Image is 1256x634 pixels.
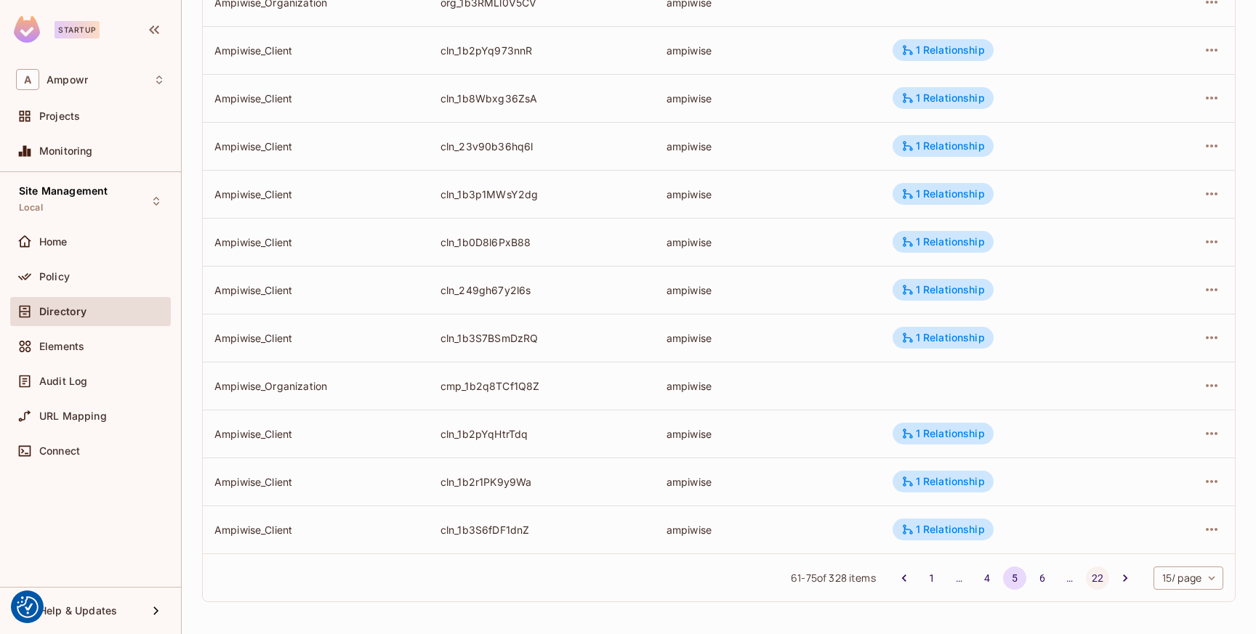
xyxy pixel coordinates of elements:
[39,341,84,352] span: Elements
[1058,571,1082,585] div: …
[39,410,107,422] span: URL Mapping
[1154,566,1223,590] div: 15 / page
[901,283,985,296] div: 1 Relationship
[440,475,643,489] div: cln_1b2r1PK9y9Wa
[901,187,985,200] div: 1 Relationship
[214,523,417,537] div: Ampiwise_Client
[901,139,985,153] div: 1 Relationship
[1114,566,1137,590] button: Go to next page
[791,570,876,586] span: 61 - 75 of 328 items
[667,44,869,57] div: ampiwise
[667,475,869,489] div: ampiwise
[1003,566,1026,590] button: page 5
[214,379,417,393] div: Ampiwise_Organization
[667,187,869,201] div: ampiwise
[901,235,985,248] div: 1 Relationship
[39,605,117,617] span: Help & Updates
[901,331,985,344] div: 1 Relationship
[19,185,108,197] span: Site Management
[667,427,869,441] div: ampiwise
[901,475,985,488] div: 1 Relationship
[214,44,417,57] div: Ampiwise_Client
[39,445,80,457] span: Connect
[214,427,417,441] div: Ampiwise_Client
[47,74,88,86] span: Workspace: Ampowr
[440,139,643,153] div: cln_23v90b36hq6l
[39,271,70,283] span: Policy
[39,236,68,248] span: Home
[440,92,643,105] div: cln_1b8Wbxg36ZsA
[901,44,985,57] div: 1 Relationship
[667,283,869,297] div: ampiwise
[667,379,869,393] div: ampiwise
[440,331,643,345] div: cln_1b3S7BSmDzRQ
[667,92,869,105] div: ampiwise
[39,145,93,157] span: Monitoring
[214,92,417,105] div: Ampiwise_Client
[214,283,417,297] div: Ampiwise_Client
[39,110,80,122] span: Projects
[214,187,417,201] div: Ampiwise_Client
[893,566,916,590] button: Go to previous page
[214,235,417,249] div: Ampiwise_Client
[1086,566,1109,590] button: Go to page 22
[890,566,1139,590] nav: pagination navigation
[667,331,869,345] div: ampiwise
[920,566,943,590] button: Go to page 1
[17,596,39,618] img: Revisit consent button
[667,523,869,537] div: ampiwise
[440,427,643,441] div: cln_1b2pYqHtrTdq
[440,283,643,297] div: cln_249gh67y2l6s
[440,523,643,537] div: cln_1b3S6fDF1dnZ
[214,475,417,489] div: Ampiwise_Client
[14,16,40,43] img: SReyMgAAAABJRU5ErkJggg==
[667,139,869,153] div: ampiwise
[55,21,100,38] div: Startup
[948,571,971,585] div: …
[1031,566,1054,590] button: Go to page 6
[440,379,643,393] div: cmp_1b2q8TCf1Q8Z
[17,596,39,618] button: Consent Preferences
[440,187,643,201] div: cln_1b3p1MWsY2dg
[440,235,643,249] div: cln_1b0D8l6PxB88
[214,331,417,345] div: Ampiwise_Client
[19,202,43,214] span: Local
[901,523,985,536] div: 1 Relationship
[901,92,985,105] div: 1 Relationship
[39,306,86,317] span: Directory
[440,44,643,57] div: cln_1b2pYq973nnR
[39,375,87,387] span: Audit Log
[975,566,999,590] button: Go to page 4
[214,139,417,153] div: Ampiwise_Client
[901,427,985,440] div: 1 Relationship
[16,69,39,90] span: A
[667,235,869,249] div: ampiwise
